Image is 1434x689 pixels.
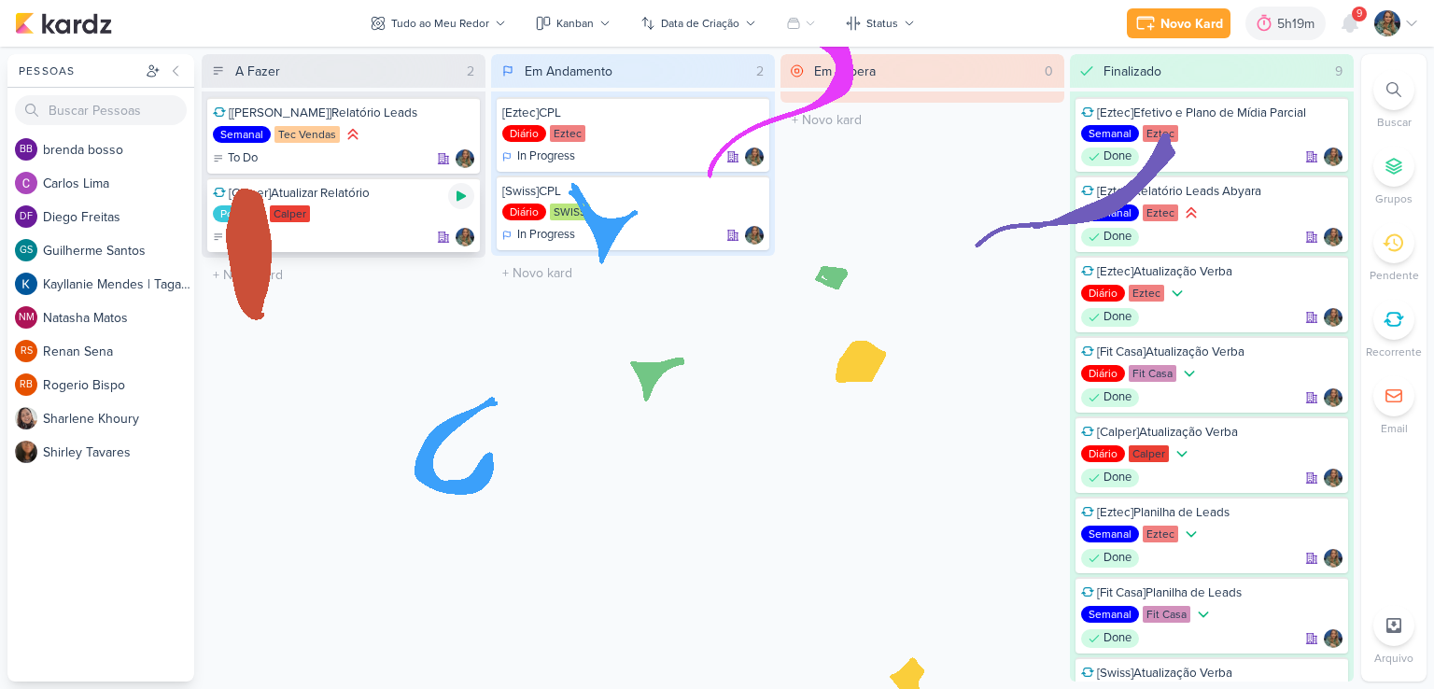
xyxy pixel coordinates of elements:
[1081,424,1343,441] div: [Calper]Atualização Verba
[1129,445,1169,462] div: Calper
[270,205,310,222] div: Calper
[43,342,194,361] div: R e n a n S e n a
[15,239,37,261] div: Guilherme Santos
[1375,190,1413,207] p: Grupos
[1182,204,1201,222] div: Prioridade Alta
[1168,284,1187,302] div: Prioridade Baixa
[745,148,764,166] img: Isabella Gutierres
[15,12,112,35] img: kardz.app
[43,308,194,328] div: N a t a s h a M a t o s
[456,228,474,246] img: Isabella Gutierres
[502,125,546,142] div: Diário
[456,149,474,168] img: Isabella Gutierres
[1143,526,1178,542] div: Eztec
[1160,14,1223,34] div: Novo Kard
[1081,629,1139,648] div: Done
[43,140,194,160] div: b r e n d a b o s s o
[1324,629,1343,648] div: Responsável: Isabella Gutierres
[1324,388,1343,407] img: Isabella Gutierres
[19,313,35,323] p: NM
[1081,125,1139,142] div: Semanal
[1357,7,1362,21] span: 9
[1143,125,1178,142] div: Eztec
[20,380,33,390] p: RB
[1081,148,1139,166] div: Done
[502,105,764,121] div: [Eztec]CPL
[1127,8,1230,38] button: Novo Kard
[1143,204,1178,221] div: Eztec
[1324,228,1343,246] div: Responsável: Isabella Gutierres
[43,274,194,294] div: K a y l l a n i e M e n d e s | T a g a w a
[1081,584,1343,601] div: [Fit Casa]Planilha de Leads
[1381,420,1408,437] p: Email
[1361,69,1427,131] li: Ctrl + F
[1129,285,1164,302] div: Eztec
[1104,228,1132,246] p: Done
[1104,549,1132,568] p: Done
[1081,204,1139,221] div: Semanal
[502,148,575,166] div: In Progress
[459,62,482,81] div: 2
[1081,445,1125,462] div: Diário
[1324,549,1343,568] div: Responsável: Isabella Gutierres
[213,105,474,121] div: [Tec Vendas]Relatório Leads
[213,228,258,246] div: To Do
[749,62,771,81] div: 2
[456,228,474,246] div: Responsável: Isabella Gutierres
[43,375,194,395] div: R o g e r i o B i s p o
[517,148,575,166] p: In Progress
[21,346,33,357] p: RS
[1081,308,1139,327] div: Done
[15,306,37,329] div: Natasha Matos
[1104,629,1132,648] p: Done
[1081,344,1343,360] div: [Fit Casa]Atualização Verba
[1374,10,1400,36] img: Isabella Gutierres
[1104,148,1132,166] p: Done
[1143,606,1190,623] div: Fit Casa
[745,148,764,166] div: Responsável: Isabella Gutierres
[745,226,764,245] div: Responsável: Isabella Gutierres
[15,407,37,429] img: Sharlene Khoury
[1081,469,1139,487] div: Done
[1129,365,1176,382] div: Fit Casa
[1324,228,1343,246] img: Isabella Gutierres
[550,204,590,220] div: SWISS
[1104,388,1132,407] p: Done
[502,226,575,245] div: In Progress
[1324,148,1343,166] div: Responsável: Isabella Gutierres
[235,62,280,81] div: A Fazer
[1324,388,1343,407] div: Responsável: Isabella Gutierres
[205,261,482,288] input: + Novo kard
[1366,344,1422,360] p: Recorrente
[15,172,37,194] img: Carlos Lima
[1081,606,1139,623] div: Semanal
[456,149,474,168] div: Responsável: Isabella Gutierres
[1081,504,1343,521] div: [Eztec]Planilha de Leads
[517,226,575,245] p: In Progress
[1324,148,1343,166] img: Isabella Gutierres
[43,174,194,193] div: C a r l o s L i m a
[502,183,764,200] div: [Swiss]CPL
[1324,308,1343,327] div: Responsável: Isabella Gutierres
[43,409,194,429] div: S h a r l e n e K h o u r y
[1374,650,1413,667] p: Arquivo
[1081,365,1125,382] div: Diário
[228,228,258,246] p: To Do
[495,260,771,287] input: + Novo kard
[344,125,362,144] div: Prioridade Alta
[15,340,37,362] div: Renan Sena
[1328,62,1350,81] div: 9
[1037,62,1061,81] div: 0
[1194,605,1213,624] div: Prioridade Baixa
[1104,62,1161,81] div: Finalizado
[1324,469,1343,487] img: Isabella Gutierres
[15,441,37,463] img: Shirley Tavares
[1081,526,1139,542] div: Semanal
[550,125,585,142] div: Eztec
[1081,388,1139,407] div: Done
[15,205,37,228] div: Diego Freitas
[1370,267,1419,284] p: Pendente
[448,183,474,209] div: Ligar relógio
[228,149,258,168] p: To Do
[1173,444,1191,463] div: Prioridade Baixa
